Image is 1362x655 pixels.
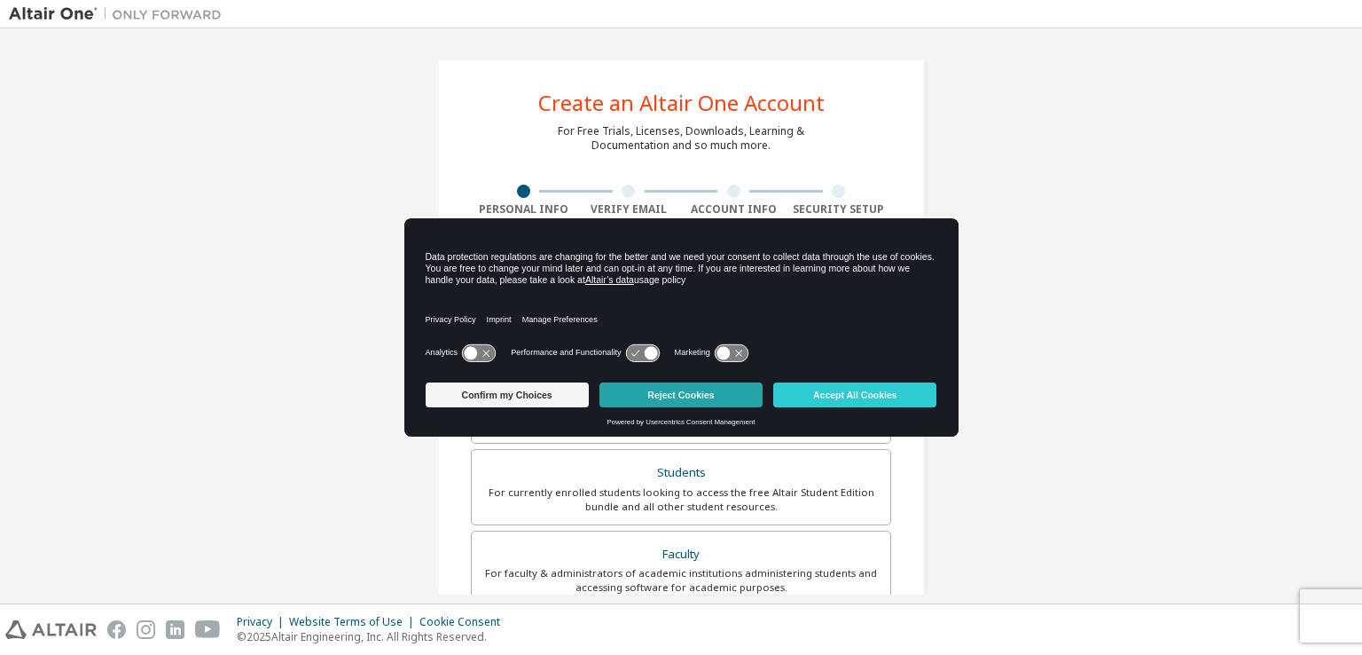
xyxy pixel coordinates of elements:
img: Altair One [9,5,231,23]
div: Personal Info [471,202,576,217]
div: Website Terms of Use [289,615,419,629]
img: youtube.svg [195,620,221,639]
div: Cookie Consent [419,615,511,629]
img: facebook.svg [107,620,126,639]
div: Faculty [482,542,880,567]
img: linkedin.svg [166,620,184,639]
div: For Free Trials, Licenses, Downloads, Learning & Documentation and so much more. [558,124,804,153]
img: instagram.svg [137,620,155,639]
div: Security Setup [787,202,892,217]
div: Account Info [681,202,787,217]
div: Create an Altair One Account [538,92,825,114]
div: Students [482,461,880,485]
p: © 2025 Altair Engineering, Inc. All Rights Reserved. [237,629,511,644]
div: For faculty & administrators of academic institutions administering students and accessing softwa... [482,566,880,595]
div: Verify Email [576,202,682,217]
div: For currently enrolled students looking to access the free Altair Student Edition bundle and all ... [482,485,880,514]
div: Privacy [237,615,289,629]
img: altair_logo.svg [5,620,97,639]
